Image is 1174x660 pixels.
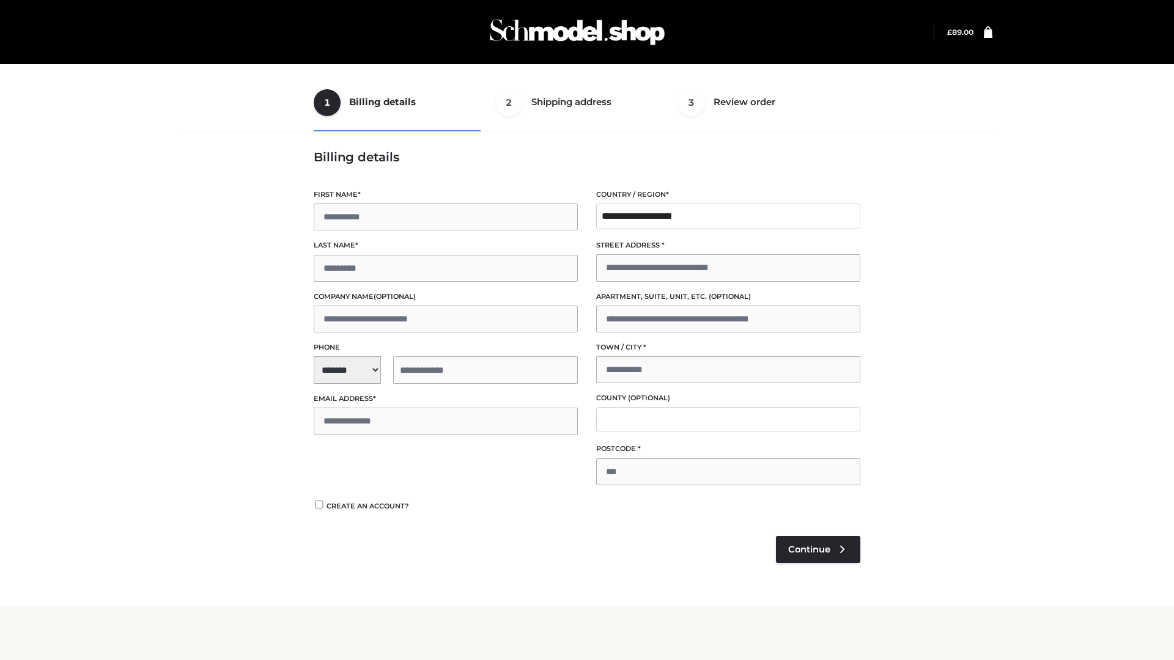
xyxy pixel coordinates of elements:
[947,28,973,37] bdi: 89.00
[374,292,416,301] span: (optional)
[947,28,952,37] span: £
[314,291,578,302] label: Company name
[596,392,860,404] label: County
[596,443,860,455] label: Postcode
[327,502,409,510] span: Create an account?
[596,189,860,200] label: Country / Region
[314,240,578,251] label: Last name
[596,291,860,302] label: Apartment, suite, unit, etc.
[596,342,860,353] label: Town / City
[776,536,860,563] a: Continue
[947,28,973,37] a: £89.00
[596,240,860,251] label: Street address
[628,394,670,402] span: (optional)
[485,8,669,56] img: Schmodel Admin 964
[314,189,578,200] label: First name
[314,342,578,353] label: Phone
[709,292,751,301] span: (optional)
[788,544,830,555] span: Continue
[314,150,860,164] h3: Billing details
[314,501,325,508] input: Create an account?
[314,393,578,405] label: Email address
